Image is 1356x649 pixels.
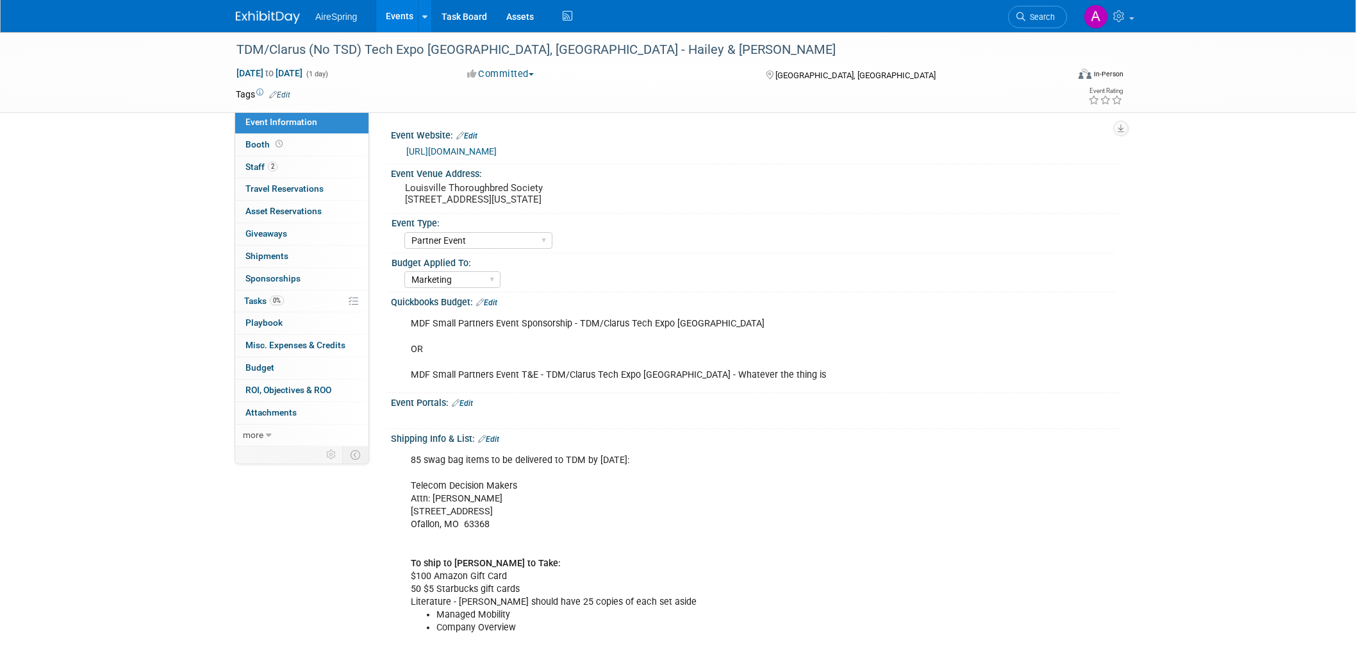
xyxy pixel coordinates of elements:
[235,246,368,267] a: Shipments
[235,312,368,334] a: Playbook
[1025,12,1055,22] span: Search
[235,156,368,178] a: Staff2
[245,251,288,261] span: Shipments
[245,228,287,239] span: Giveaways
[235,357,368,379] a: Budget
[235,178,368,200] a: Travel Reservations
[1079,69,1091,79] img: Format-Inperson.png
[245,139,285,149] span: Booth
[320,446,343,463] td: Personalize Event Tab Strip
[391,429,1120,446] div: Shipping Info & List:
[305,70,328,78] span: (1 day)
[478,435,499,444] a: Edit
[411,558,561,569] b: To ship to [PERSON_NAME] to Take:
[991,67,1123,86] div: Event Format
[402,311,979,388] div: MDF Small Partners Event Sponsorship - TDM/Clarus Tech Expo [GEOGRAPHIC_DATA] OR MDF Small Partne...
[245,183,324,194] span: Travel Reservations
[245,117,317,127] span: Event Information
[476,298,497,307] a: Edit
[235,134,368,156] a: Booth
[263,68,276,78] span: to
[391,164,1120,180] div: Event Venue Address:
[775,71,936,80] span: [GEOGRAPHIC_DATA], [GEOGRAPHIC_DATA]
[269,90,290,99] a: Edit
[392,214,1114,230] div: Event Type:
[463,67,539,81] button: Committed
[1088,88,1123,94] div: Event Rating
[245,317,283,328] span: Playbook
[235,201,368,223] a: Asset Reservations
[1084,4,1108,29] img: Aila Ortiaga
[235,223,368,245] a: Giveaways
[268,162,277,171] span: 2
[235,268,368,290] a: Sponsorships
[270,296,284,305] span: 0%
[391,393,1120,410] div: Event Portals:
[232,38,1048,62] div: TDM/Clarus (No TSD) Tech Expo [GEOGRAPHIC_DATA], [GEOGRAPHIC_DATA] - Hailey & [PERSON_NAME]
[235,291,368,312] a: Tasks0%
[315,12,357,22] span: AireSpring
[245,340,345,350] span: Misc. Expenses & Credits
[1008,6,1067,28] a: Search
[392,253,1114,269] div: Budget Applied To:
[243,430,263,440] span: more
[391,292,1120,309] div: Quickbooks Budget:
[436,621,972,634] li: Company Overview
[273,139,285,149] span: Booth not reserved yet
[456,131,477,140] a: Edit
[235,380,368,401] a: ROI, Objectives & ROO
[391,126,1120,142] div: Event Website:
[236,11,300,24] img: ExhibitDay
[343,446,369,463] td: Toggle Event Tabs
[1093,69,1123,79] div: In-Person
[244,296,284,306] span: Tasks
[436,609,972,621] li: Managed Mobility
[452,399,473,408] a: Edit
[245,273,301,283] span: Sponsorships
[406,146,497,156] a: [URL][DOMAIN_NAME]
[245,162,277,172] span: Staff
[405,182,681,205] pre: Louisville Thoroughbred Society [STREET_ADDRESS][US_STATE]
[235,112,368,133] a: Event Information
[236,67,303,79] span: [DATE] [DATE]
[245,407,297,417] span: Attachments
[245,385,331,395] span: ROI, Objectives & ROO
[245,206,322,216] span: Asset Reservations
[235,335,368,357] a: Misc. Expenses & Credits
[235,402,368,424] a: Attachments
[236,88,290,101] td: Tags
[245,362,274,373] span: Budget
[235,425,368,446] a: more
